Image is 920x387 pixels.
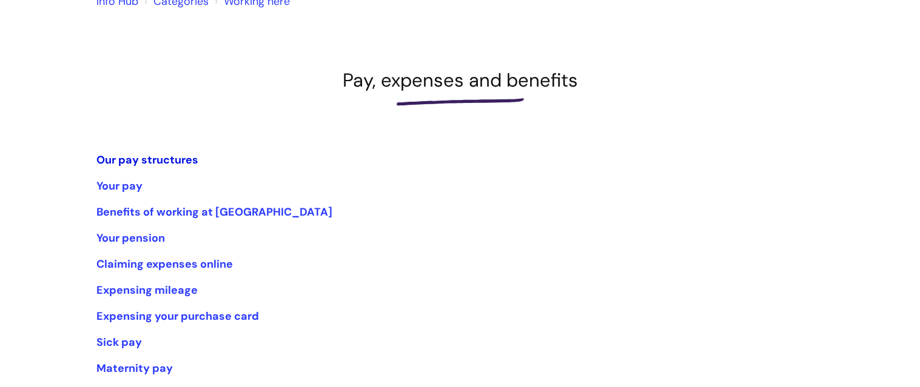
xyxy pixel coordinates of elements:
a: Your pay [96,179,143,193]
a: Maternity pay [96,361,173,375]
h1: Pay, expenses and benefits [96,69,824,91]
a: Your pension [96,231,165,245]
a: Our pay structures [96,153,198,167]
a: Expensing mileage [96,283,198,297]
a: Benefits of working at [GEOGRAPHIC_DATA] [96,205,332,219]
a: Sick pay [96,335,142,349]
a: Claiming expenses online [96,257,233,271]
a: Expensing your purchase card [96,309,259,323]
